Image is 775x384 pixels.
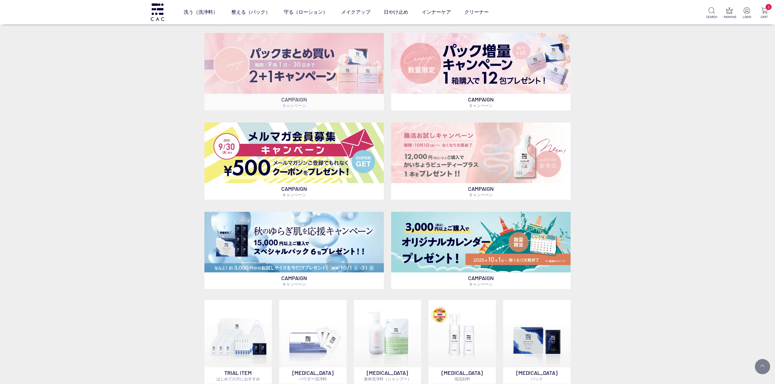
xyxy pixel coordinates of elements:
p: CAMPAIGN [391,183,571,200]
p: [MEDICAL_DATA] [279,367,347,384]
a: 腸活お試しキャンペーン 腸活お試しキャンペーン CAMPAIGNキャンペーン [391,123,571,200]
span: キャンペーン [282,282,306,286]
p: CART [759,15,770,19]
img: 腸活お試しキャンペーン [391,123,571,183]
a: インナーケア [422,4,451,21]
img: スペシャルパックお試しプレゼント [204,212,384,272]
img: カレンダープレゼント [391,212,571,272]
span: パック [531,376,543,381]
img: トライアルセット [204,300,272,367]
p: LOGIN [741,15,752,19]
img: パック増量キャンペーン [391,33,571,94]
a: 1 CART [759,7,770,19]
a: [MEDICAL_DATA]パウダー洗浄料 [279,300,347,384]
p: SEARCH [706,15,717,19]
p: CAMPAIGN [204,272,384,289]
span: はじめての方におすすめ [216,376,260,381]
a: クリーナー [464,4,489,21]
a: [MEDICAL_DATA]液体洗浄料（シャンプー） [354,300,421,384]
span: キャンペーン [282,103,306,108]
a: スペシャルパックお試しプレゼント スペシャルパックお試しプレゼント CAMPAIGNキャンペーン [204,212,384,289]
a: 洗う（洗浄料） [184,4,218,21]
a: 整える（パック） [231,4,270,21]
span: 1 [766,4,772,10]
p: [MEDICAL_DATA] [428,367,496,384]
a: トライアルセット TRIAL ITEMはじめての方におすすめ [204,300,272,384]
a: LOGIN [741,7,752,19]
a: カレンダープレゼント カレンダープレゼント CAMPAIGNキャンペーン [391,212,571,289]
p: TRIAL ITEM [204,367,272,384]
a: パック増量キャンペーン パック増量キャンペーン CAMPAIGNキャンペーン [391,33,571,110]
a: 守る（ローション） [284,4,328,21]
a: メルマガ会員募集 メルマガ会員募集 CAMPAIGNキャンペーン [204,123,384,200]
span: 泡洗顔料 [454,376,470,381]
a: メイクアップ [341,4,370,21]
span: キャンペーン [469,192,493,197]
a: 日やけ止め [384,4,408,21]
p: [MEDICAL_DATA] [503,367,571,384]
p: CAMPAIGN [204,183,384,200]
a: SEARCH [706,7,717,19]
img: パックキャンペーン2+1 [204,33,384,94]
p: RANKING [724,15,735,19]
p: [MEDICAL_DATA] [354,367,421,384]
img: logo [150,3,165,21]
span: キャンペーン [469,103,493,108]
a: [MEDICAL_DATA]パック [503,300,571,384]
p: CAMPAIGN [391,272,571,289]
span: パウダー洗浄料 [299,376,327,381]
p: CAMPAIGN [391,94,571,110]
span: 液体洗浄料（シャンプー） [364,376,411,381]
a: RANKING [724,7,735,19]
a: パックキャンペーン2+1 パックキャンペーン2+1 CAMPAIGNキャンペーン [204,33,384,110]
span: キャンペーン [469,282,493,286]
img: 泡洗顔料 [428,300,496,367]
img: メルマガ会員募集 [204,123,384,183]
span: キャンペーン [282,192,306,197]
p: CAMPAIGN [204,94,384,110]
a: 泡洗顔料 [MEDICAL_DATA]泡洗顔料 [428,300,496,384]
